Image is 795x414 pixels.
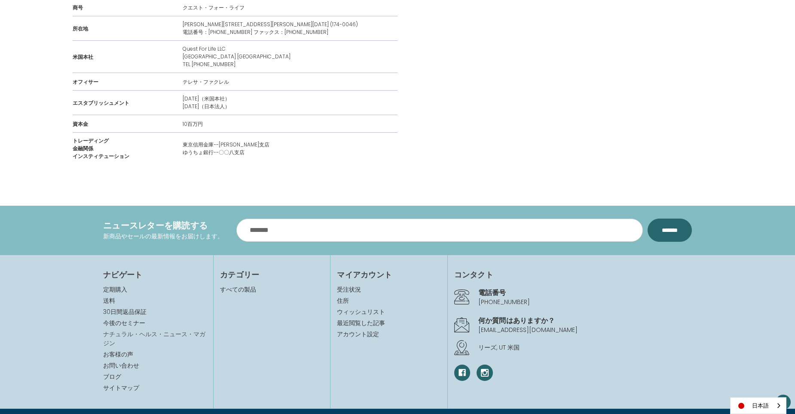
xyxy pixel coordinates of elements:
[730,397,786,414] div: Language
[337,296,440,305] a: 住所
[73,145,93,152] strong: 金融関係
[220,285,256,294] a: すべての製品
[478,343,692,352] p: リーズ, UT 米国
[337,307,440,317] a: ウィッシュリスト
[103,285,127,294] a: 定期購入
[73,25,88,32] strong: 所在地
[73,120,88,128] strong: 資本金
[103,350,133,359] a: お客様の声
[183,4,245,12] p: クエスト・フォー・ライフ
[73,53,93,61] strong: 米国本社
[183,78,229,86] p: テレサ・ファクレル
[103,232,223,241] p: 新商品やセールの最新情報をお届けします。
[103,269,207,280] h4: ナビゲート
[730,397,786,414] aside: Language selected: 日本語
[478,315,692,326] h4: 何か質問はありますか？
[731,398,786,414] a: 日本語
[73,4,83,11] strong: 商号
[73,78,98,85] strong: オフィサー
[103,219,223,232] h4: ニュースレターを購読する
[103,296,115,305] a: 送料
[478,326,578,334] a: [EMAIL_ADDRESS][DOMAIN_NAME]
[73,152,129,160] strong: インスティテューション
[183,95,230,110] p: [DATE]（米国本社） [DATE]（日本法人）
[103,330,205,347] a: ナチュラル・ヘルス・ニュース・マガジン
[454,269,692,280] h4: コンタクト
[183,21,358,36] p: [PERSON_NAME][STREET_ADDRESS][PERSON_NAME][DATE] (174-0046) 電話番号：[PHONE_NUMBER] ファックス：[PHONE_NUMBER]
[73,99,129,107] strong: エスタブリッシュメント
[103,384,139,392] a: サイトマップ
[478,298,530,306] a: [PHONE_NUMBER]
[103,361,139,370] a: お問い合わせ
[478,287,692,298] h4: 電話番号
[183,120,203,128] p: 10百万円
[103,372,121,381] a: ブログ
[73,137,109,144] strong: トレーディング
[183,141,269,156] p: 東京信用金庫--[PERSON_NAME]支店 ゆうちょ銀行--〇〇八支店
[183,45,290,68] p: Quest For Life LLC [GEOGRAPHIC_DATA] [GEOGRAPHIC_DATA] TEL [PHONE_NUMBER]
[337,269,440,280] h4: マイアカウント
[337,285,440,294] a: 受注状況
[220,269,324,280] h4: カテゴリー
[103,307,147,316] a: 30日間返品保証
[337,330,440,339] a: アカウント設定
[337,319,440,328] a: 最近閲覧した記事
[103,319,145,327] a: 今後のセミナー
